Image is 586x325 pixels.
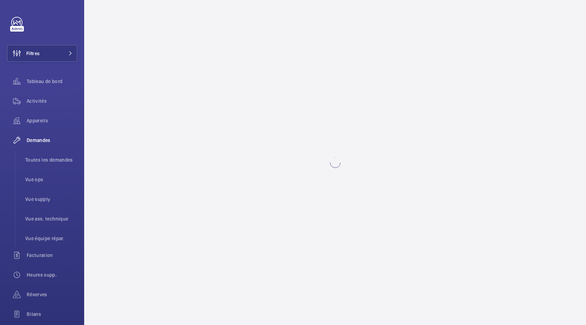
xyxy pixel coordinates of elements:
[27,78,77,85] span: Tableau de bord
[25,156,77,163] span: Toutes les demandes
[7,45,77,62] button: Filtres
[27,137,77,144] span: Demandes
[27,117,77,124] span: Appareils
[27,252,77,259] span: Facturation
[26,50,40,57] span: Filtres
[27,271,77,278] span: Heures supp.
[27,291,77,298] span: Réserves
[25,215,77,222] span: Vue ass. technique
[27,97,77,104] span: Activités
[27,311,77,318] span: Bilans
[25,235,77,242] span: Vue équipe répar.
[25,196,77,203] span: Vue supply
[25,176,77,183] span: Vue ops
